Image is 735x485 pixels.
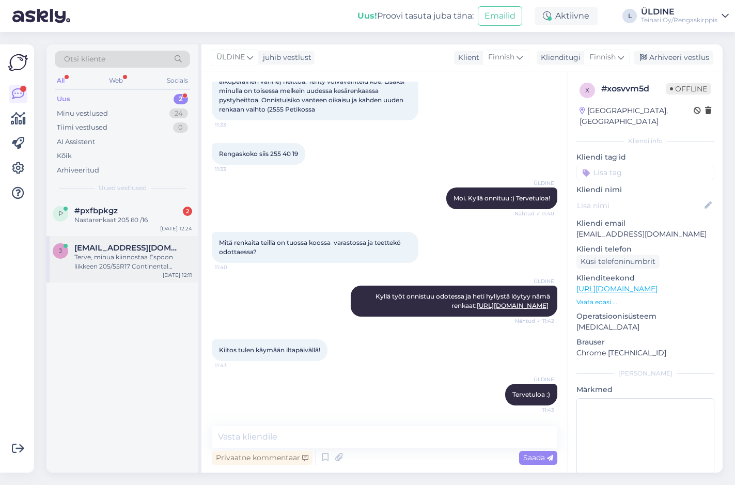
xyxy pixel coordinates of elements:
div: L [622,9,637,23]
span: Hei, minulla on toisessa takavanteessa (Volvo V90 19" alkuperäinen vanne) heittoa. Tehty voivavai... [219,68,406,113]
b: Uus! [357,11,377,21]
span: ÜLDINE [515,277,554,285]
a: [URL][DOMAIN_NAME] [576,284,658,293]
span: 11:43 [215,362,254,369]
span: 11:33 [215,165,254,173]
div: 0 [173,122,188,133]
span: Mitä renkaita teillä on tuossa koossa varastossa ja teettekö odottaessa? [219,239,402,256]
span: ÜLDINE [515,376,554,383]
span: Nähtud ✓ 11:42 [515,317,554,325]
img: Askly Logo [8,53,28,72]
div: Kliendi info [576,136,714,146]
span: 11:40 [215,263,254,271]
input: Lisa tag [576,165,714,180]
div: [PERSON_NAME] [576,369,714,378]
div: All [55,74,67,87]
p: Kliendi nimi [576,184,714,195]
div: AI Assistent [57,137,95,147]
div: ÜLDINE [641,8,717,16]
p: Brauser [576,337,714,348]
p: Operatsioonisüsteem [576,311,714,322]
span: x [585,86,589,94]
span: ÜLDINE [515,179,554,187]
span: Finnish [488,52,514,63]
div: Arhiveeritud [57,165,99,176]
span: jani.ekonen.ebk@gmail.com [74,243,182,253]
span: Otsi kliente [64,54,105,65]
p: Märkmed [576,384,714,395]
p: [EMAIL_ADDRESS][DOMAIN_NAME] [576,229,714,240]
span: Nähtud ✓ 11:40 [514,210,554,217]
div: Küsi telefoninumbrit [576,255,660,269]
span: Offline [666,83,711,95]
div: 24 [169,108,188,119]
div: Nastarenkaat 205 60 /16 [74,215,192,225]
p: [MEDICAL_DATA] [576,322,714,333]
div: Web [107,74,125,87]
span: Kiitos tulen käymään iltapäivällä! [219,346,320,354]
p: Vaata edasi ... [576,298,714,307]
div: Aktiivne [535,7,598,25]
div: 2 [183,207,192,216]
div: juhib vestlust [259,52,311,63]
div: Privaatne kommentaar [212,451,312,465]
span: Finnish [589,52,616,63]
span: j [59,247,62,255]
p: Kliendi telefon [576,244,714,255]
button: Emailid [478,6,522,26]
div: 2 [174,94,188,104]
div: [DATE] 12:24 [160,225,192,232]
input: Lisa nimi [577,200,702,211]
p: Kliendi email [576,218,714,229]
p: Chrome [TECHNICAL_ID] [576,348,714,358]
div: Proovi tasuta juba täna: [357,10,474,22]
div: Klienditugi [537,52,581,63]
div: Terve, minua kiinnostaa Espoon liikkeen 205/55R17 Continental VikingContact 7 kitka 7mm / 5V23 -r... [74,253,192,271]
div: [DATE] 12:11 [163,271,192,279]
div: Uus [57,94,70,104]
div: Kõik [57,151,72,161]
a: [URL][DOMAIN_NAME] [477,302,549,309]
a: ÜLDINETeinari Oy/Rengaskirppis [641,8,729,24]
p: Klienditeekond [576,273,714,284]
div: Tiimi vestlused [57,122,107,133]
div: Socials [165,74,190,87]
div: # xosvvm5d [601,83,666,95]
span: p [58,210,63,217]
span: Tervetuloa :) [512,390,550,398]
div: Klient [454,52,479,63]
p: Kliendi tag'id [576,152,714,163]
div: Teinari Oy/Rengaskirppis [641,16,717,24]
span: Rengaskoko siis 255 40 19 [219,150,298,158]
div: [GEOGRAPHIC_DATA], [GEOGRAPHIC_DATA] [580,105,694,127]
span: 11:33 [215,121,254,129]
span: 11:43 [515,406,554,414]
span: Kyllä työt onnistuu odotessa ja heti hyllystä löytyy nämä renkaat: [376,292,552,309]
div: Arhiveeri vestlus [634,51,713,65]
span: Saada [523,453,553,462]
span: Moi. Kyllä onnituu :) Tervetuloa! [453,194,550,202]
span: #pxfbpkgz [74,206,118,215]
div: Minu vestlused [57,108,108,119]
span: Uued vestlused [99,183,147,193]
span: ÜLDINE [216,52,245,63]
